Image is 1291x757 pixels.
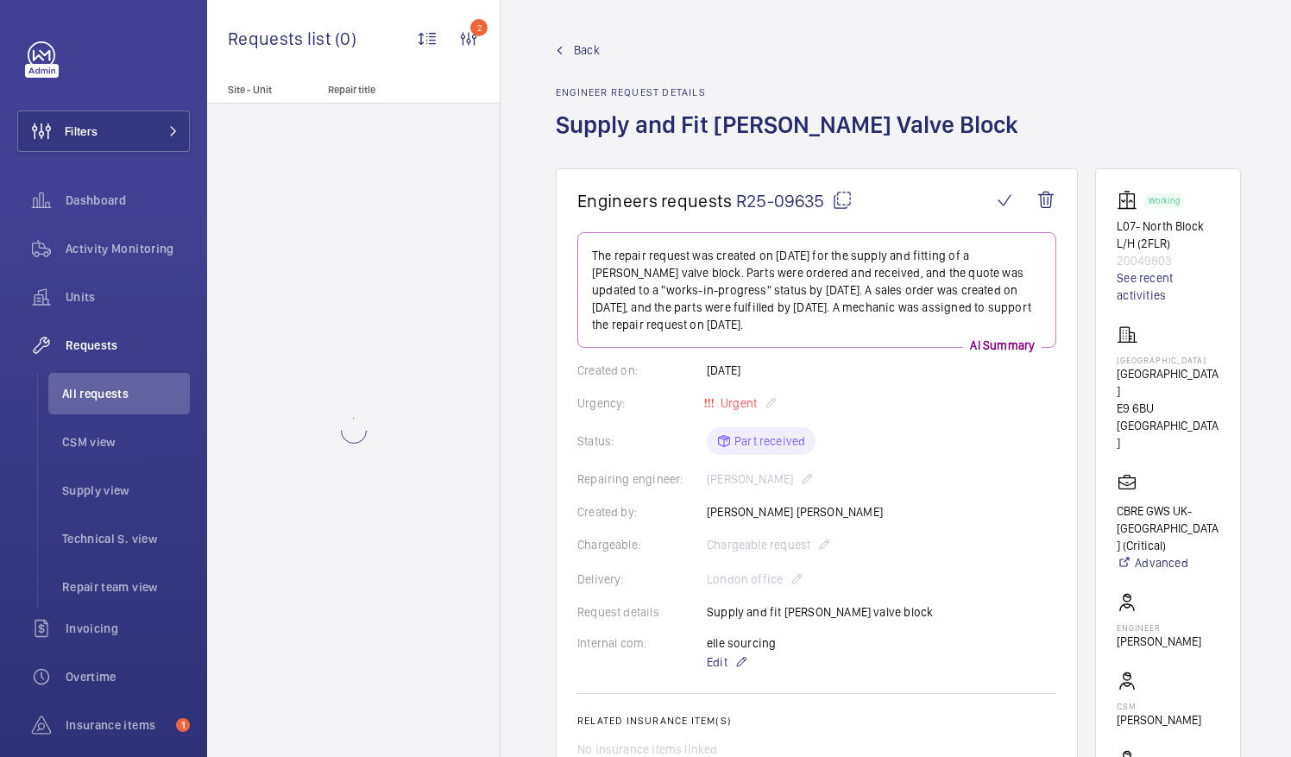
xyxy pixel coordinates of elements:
[1117,400,1219,451] p: E9 6BU [GEOGRAPHIC_DATA]
[592,247,1042,333] p: The repair request was created on [DATE] for the supply and fitting of a [PERSON_NAME] valve bloc...
[62,482,190,499] span: Supply view
[228,28,335,49] span: Requests list
[577,715,1056,727] h2: Related insurance item(s)
[66,668,190,685] span: Overtime
[707,653,727,671] span: Edit
[1117,554,1219,571] a: Advanced
[1117,633,1201,650] p: [PERSON_NAME]
[66,192,190,209] span: Dashboard
[62,385,190,402] span: All requests
[556,109,1029,168] h1: Supply and Fit [PERSON_NAME] Valve Block
[963,337,1042,354] p: AI Summary
[176,718,190,732] span: 1
[736,190,853,211] span: R25-09635
[1117,269,1219,304] a: See recent activities
[577,190,733,211] span: Engineers requests
[1117,711,1201,729] p: [PERSON_NAME]
[574,41,600,59] span: Back
[66,288,190,306] span: Units
[1117,190,1144,211] img: elevator.svg
[62,433,190,451] span: CSM view
[556,86,1029,98] h2: Engineer request details
[66,620,190,637] span: Invoicing
[66,240,190,257] span: Activity Monitoring
[1117,365,1219,400] p: [GEOGRAPHIC_DATA]
[66,337,190,354] span: Requests
[1117,502,1219,554] p: CBRE GWS UK- [GEOGRAPHIC_DATA] (Critical)
[1117,622,1201,633] p: Engineer
[207,84,321,96] p: Site - Unit
[1117,701,1201,711] p: CSM
[66,716,169,734] span: Insurance items
[1117,355,1219,365] p: [GEOGRAPHIC_DATA]
[62,578,190,596] span: Repair team view
[17,110,190,152] button: Filters
[1117,218,1219,252] p: L07- North Block L/H (2FLR)
[1149,198,1180,204] p: Working
[1117,252,1219,269] p: 20049803
[328,84,442,96] p: Repair title
[62,530,190,547] span: Technical S. view
[65,123,98,140] span: Filters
